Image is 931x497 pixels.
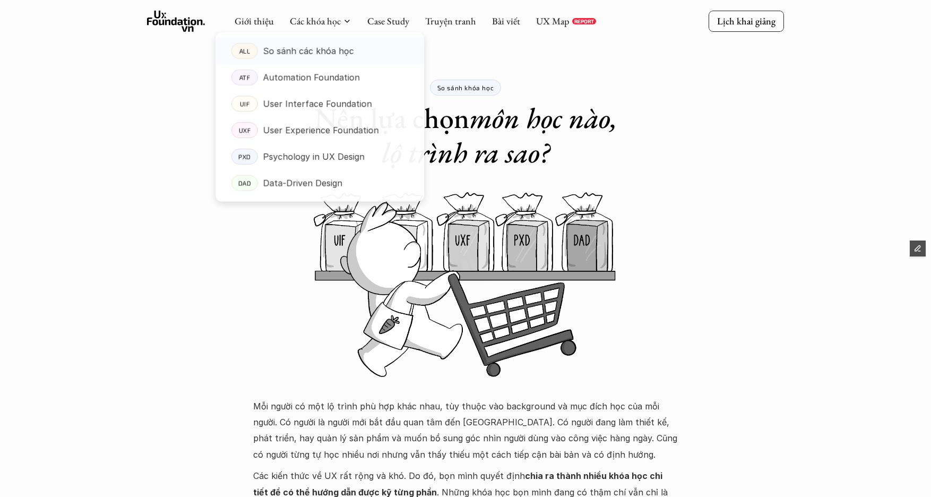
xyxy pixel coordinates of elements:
a: UX Map [536,15,570,27]
a: Case Study [367,15,409,27]
a: REPORT [572,18,596,24]
a: Các khóa học [290,15,341,27]
p: Mỗi người có một lộ trình phù hợp khác nhau, tùy thuộc vào background và mục đích học của mỗi ngư... [253,398,678,463]
a: Truyện tranh [425,15,476,27]
h1: Nên lựa chọn [301,101,630,170]
p: REPORT [574,18,594,24]
em: môn học nào, lộ trình ra sao? [382,99,624,171]
a: Bài viết [492,15,520,27]
p: Lịch khai giảng [717,15,775,27]
button: Edit Framer Content [910,241,926,256]
a: Lịch khai giảng [709,11,784,31]
a: Giới thiệu [235,15,274,27]
p: So sánh khóa học [437,84,494,91]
